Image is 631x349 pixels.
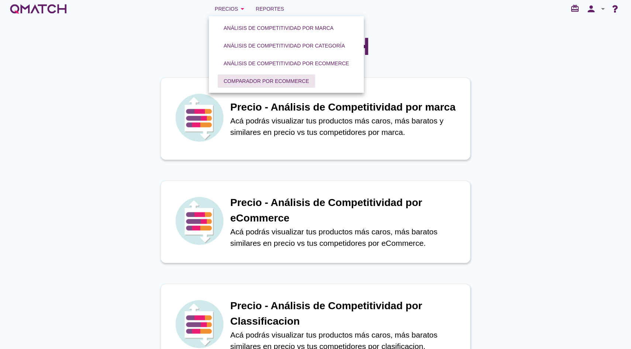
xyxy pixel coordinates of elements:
[224,42,345,50] div: Análisis de competitividad por categoría
[230,100,463,115] h1: Precio - Análisis de Competitividad por marca
[215,72,318,90] a: Comparador por eCommerce
[230,195,463,226] h1: Precio - Análisis de Competitividad por eCommerce
[224,77,309,85] div: Comparador por eCommerce
[218,74,315,88] button: Comparador por eCommerce
[230,226,463,249] p: Acá podrás visualizar tus productos más caros, más baratos similares en precio vs tus competidore...
[209,1,253,16] button: Precios
[215,37,354,55] a: Análisis de competitividad por categoría
[570,4,582,13] i: redeem
[173,195,225,247] img: icon
[150,77,481,160] a: iconPrecio - Análisis de Competitividad por marcaAcá podrás visualizar tus productos más caros, m...
[599,4,607,13] i: arrow_drop_down
[224,60,349,67] div: Análisis de competitividad por eCommerce
[238,4,247,13] i: arrow_drop_down
[230,298,463,329] h1: Precio - Análisis de Competitividad por Classificacion
[215,4,247,13] div: Precios
[218,57,355,70] button: Análisis de competitividad por eCommerce
[253,1,287,16] a: Reportes
[224,24,334,32] div: Análisis de competitividad por marca
[215,19,342,37] a: Análisis de competitividad por marca
[230,115,463,138] p: Acá podrás visualizar tus productos más caros, más baratos y similares en precio vs tus competido...
[218,39,351,52] button: Análisis de competitividad por categoría
[173,92,225,143] img: icon
[9,1,68,16] a: white-qmatch-logo
[215,55,358,72] a: Análisis de competitividad por eCommerce
[218,21,339,35] button: Análisis de competitividad por marca
[256,4,284,13] span: Reportes
[584,4,599,14] i: person
[150,181,481,263] a: iconPrecio - Análisis de Competitividad por eCommerceAcá podrás visualizar tus productos más caro...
